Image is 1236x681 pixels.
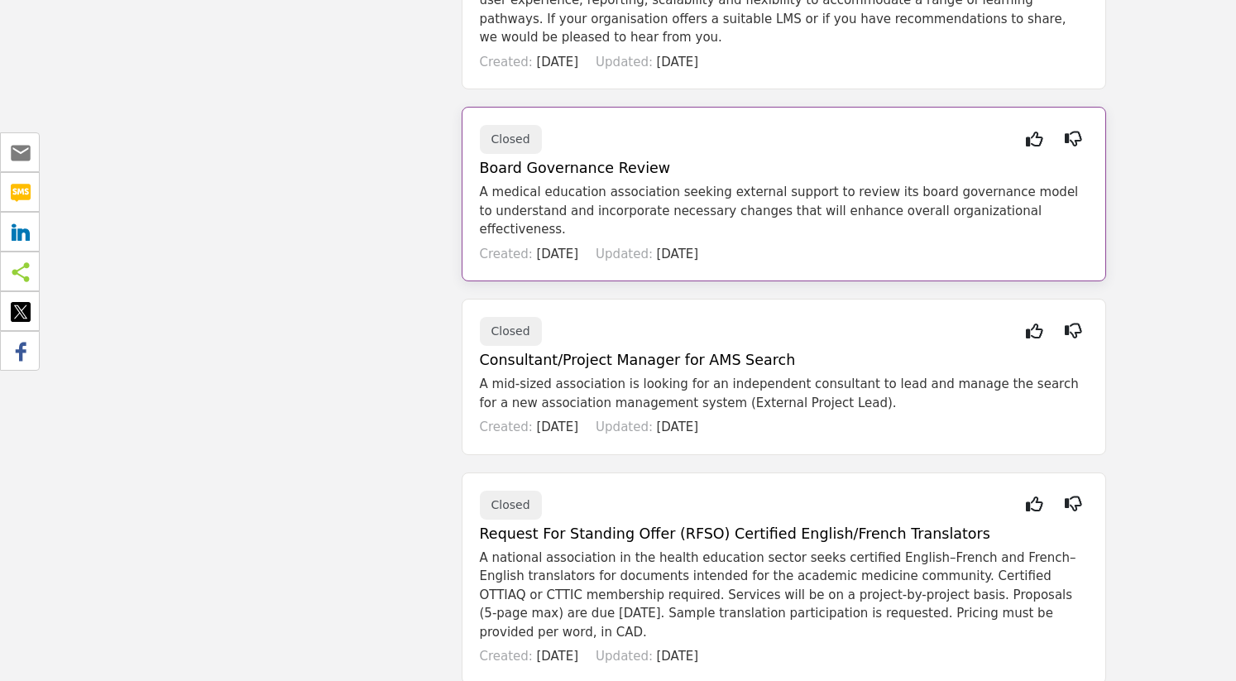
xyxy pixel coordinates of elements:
span: Updated: [596,420,653,434]
i: Not Interested [1065,139,1082,140]
span: Created: [480,649,533,664]
i: Interested [1026,331,1043,332]
span: [DATE] [536,55,578,70]
span: Closed [491,324,530,338]
p: A medical education association seeking external support to review its board governance model to ... [480,183,1088,239]
span: Created: [480,420,533,434]
i: Not Interested [1065,331,1082,332]
i: Interested [1026,139,1043,140]
span: [DATE] [656,247,698,261]
span: Updated: [596,247,653,261]
span: [DATE] [656,55,698,70]
p: A national association in the health education sector seeks certified English–French and French–E... [480,549,1088,642]
span: [DATE] [536,420,578,434]
span: Created: [480,247,533,261]
span: Updated: [596,649,653,664]
span: [DATE] [536,649,578,664]
h5: Request For Standing Offer (RFSO) Certified English/French Translators [480,525,1088,543]
h5: Board Governance Review [480,160,1088,177]
span: Updated: [596,55,653,70]
p: A mid-sized association is looking for an independent consultant to lead and manage the search fo... [480,375,1088,412]
span: Created: [480,55,533,70]
span: Closed [491,132,530,146]
h5: Consultant/Project Manager for AMS Search [480,352,1088,369]
span: [DATE] [656,649,698,664]
span: Closed [491,498,530,511]
span: [DATE] [536,247,578,261]
span: [DATE] [656,420,698,434]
